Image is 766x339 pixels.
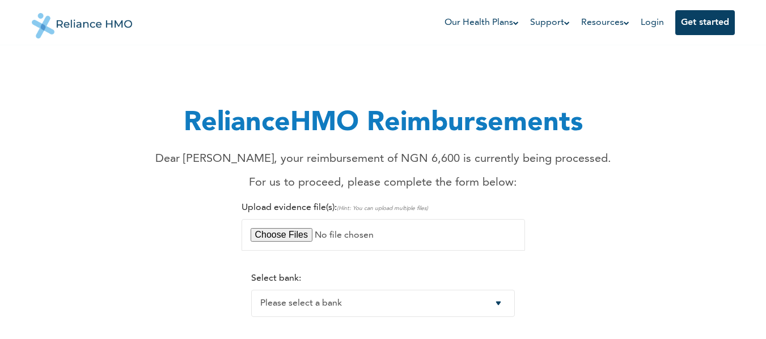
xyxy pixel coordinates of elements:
[155,103,611,144] h1: RelianceHMO Reimbursements
[242,203,428,212] label: Upload evidence file(s):
[337,205,428,211] span: (Hint: You can upload multiple files)
[155,174,611,191] p: For us to proceed, please complete the form below:
[155,151,611,168] p: Dear [PERSON_NAME], your reimbursement of NGN 6,600 is currently being processed.
[32,5,133,38] img: Reliance HMO's Logo
[641,18,664,27] a: Login
[581,16,629,29] a: Resources
[445,16,519,29] a: Our Health Plans
[251,274,301,283] label: Select bank:
[530,16,570,29] a: Support
[675,10,735,35] button: Get started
